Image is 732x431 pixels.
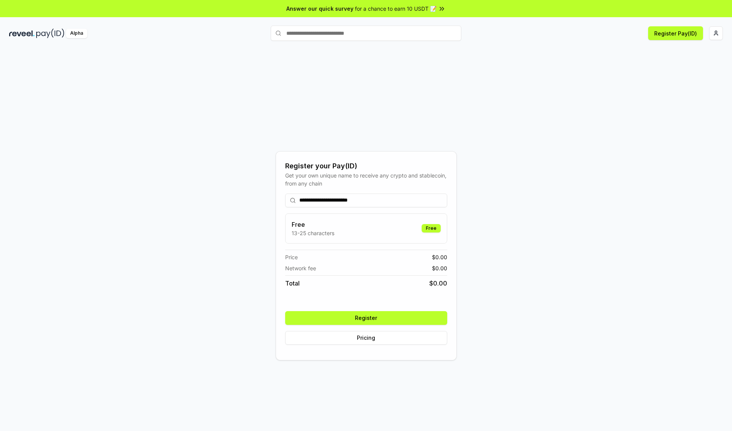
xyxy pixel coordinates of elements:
[432,264,447,272] span: $ 0.00
[648,26,703,40] button: Register Pay(ID)
[285,279,300,288] span: Total
[285,311,447,325] button: Register
[285,161,447,171] div: Register your Pay(ID)
[285,171,447,187] div: Get your own unique name to receive any crypto and stablecoin, from any chain
[285,331,447,345] button: Pricing
[285,264,316,272] span: Network fee
[292,229,334,237] p: 13-25 characters
[292,220,334,229] h3: Free
[286,5,353,13] span: Answer our quick survey
[429,279,447,288] span: $ 0.00
[422,224,441,232] div: Free
[355,5,437,13] span: for a chance to earn 10 USDT 📝
[432,253,447,261] span: $ 0.00
[9,29,35,38] img: reveel_dark
[66,29,87,38] div: Alpha
[285,253,298,261] span: Price
[36,29,64,38] img: pay_id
